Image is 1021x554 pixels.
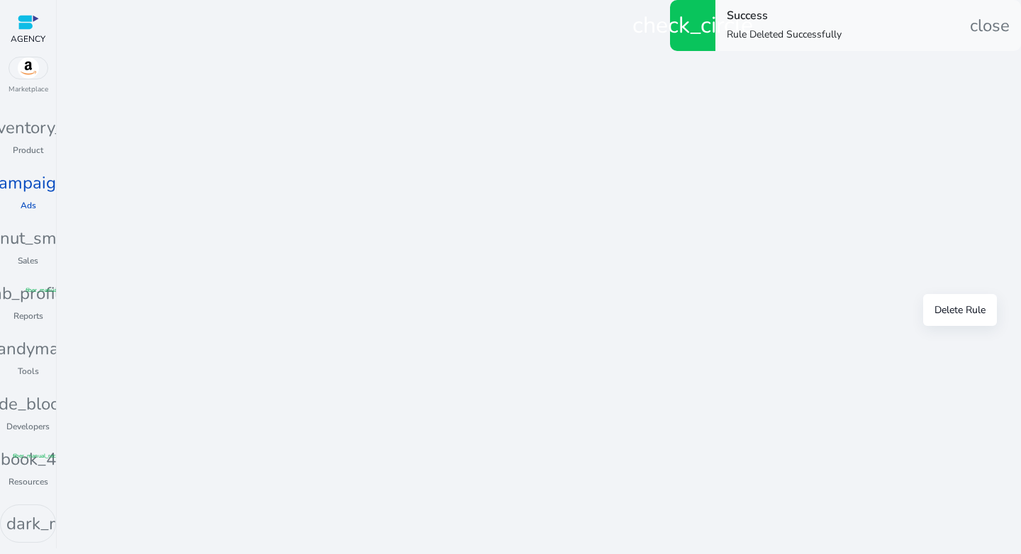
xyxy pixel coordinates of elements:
span: fiber_manual_record [13,452,65,460]
p: Rule Deleted Successfully [727,28,842,42]
span: fiber_manual_record [26,286,77,295]
span: close [970,13,1010,38]
img: amazon.svg [9,57,48,79]
p: Reports [13,310,43,322]
p: Developers [6,420,50,433]
span: check_circle [632,9,753,43]
p: Tools [18,365,39,378]
p: Resources [9,475,48,488]
p: AGENCY [11,33,45,45]
h4: Success [727,9,842,23]
p: Ads [21,199,36,212]
p: Marketplace [9,84,48,95]
p: Sales [18,254,38,267]
p: Product [13,144,43,157]
div: Delete Rule [923,294,997,326]
span: book_4 [1,446,56,472]
span: dark_mode [6,511,92,536]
